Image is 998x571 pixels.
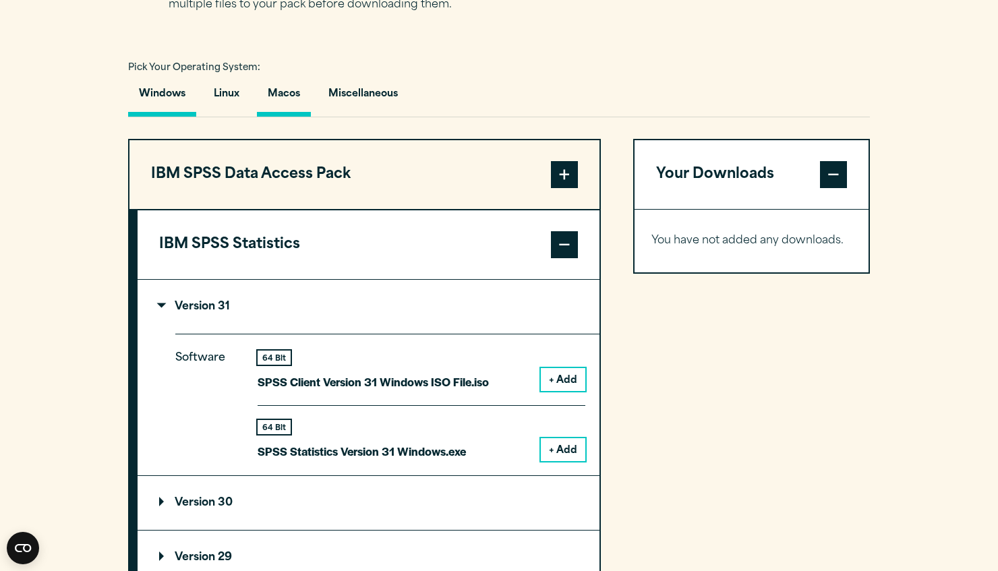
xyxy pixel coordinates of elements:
summary: Version 30 [138,476,599,530]
button: Miscellaneous [318,78,409,117]
p: Version 29 [159,552,232,563]
p: Version 31 [159,301,230,312]
button: IBM SPSS Statistics [138,210,599,279]
div: Your Downloads [635,209,869,272]
p: SPSS Client Version 31 Windows ISO File.iso [258,372,489,392]
button: Open CMP widget [7,532,39,564]
button: Windows [128,78,196,117]
p: SPSS Statistics Version 31 Windows.exe [258,442,466,461]
button: IBM SPSS Data Access Pack [129,140,599,209]
summary: Version 31 [138,280,599,334]
span: Pick Your Operating System: [128,63,260,72]
p: Software [175,349,236,450]
button: + Add [541,368,585,391]
button: Your Downloads [635,140,869,209]
p: You have not added any downloads. [651,231,852,251]
button: Linux [203,78,250,117]
button: Macos [257,78,311,117]
div: 64 Bit [258,420,291,434]
div: 64 Bit [258,351,291,365]
button: + Add [541,438,585,461]
p: Version 30 [159,498,233,508]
